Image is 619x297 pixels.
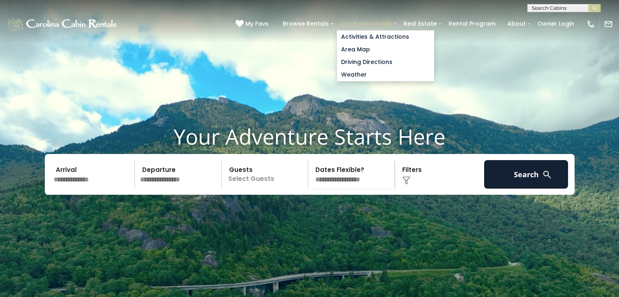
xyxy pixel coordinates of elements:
a: Local Area Guide [337,18,396,30]
a: Owner Login [533,18,578,30]
a: Driving Directions [337,56,434,68]
a: Real Estate [399,18,441,30]
img: White-1-1-2.png [6,16,119,32]
p: Select Guests [224,160,308,189]
img: mail-regular-white.png [604,20,613,29]
a: About [503,18,530,30]
img: phone-regular-white.png [586,20,595,29]
a: Weather [337,68,434,81]
h1: Your Adventure Starts Here [6,124,613,149]
a: Activities & Attractions [337,31,434,43]
img: search-regular-white.png [542,169,552,180]
a: My Favs [236,20,271,29]
img: filter--v1.png [402,176,410,185]
a: Area Map [337,43,434,56]
span: My Favs [245,20,269,28]
a: Browse Rentals [279,18,333,30]
a: Rental Program [445,18,500,30]
button: Search [484,160,568,189]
